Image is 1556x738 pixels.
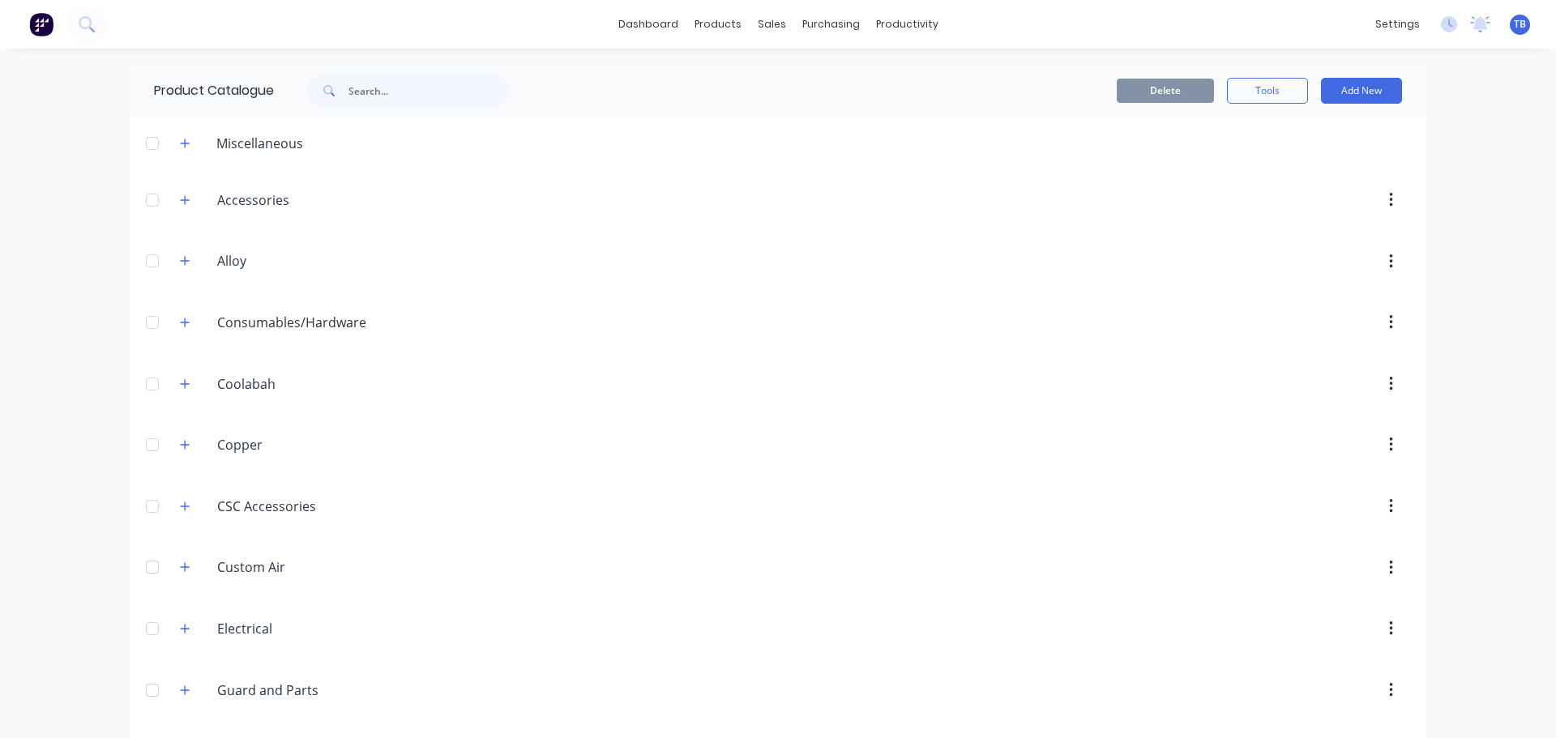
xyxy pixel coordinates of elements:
input: Enter category name [217,435,409,454]
input: Enter category name [217,190,409,210]
div: Product Catalogue [130,65,274,117]
div: Miscellaneous [203,134,316,153]
input: Search... [348,75,509,107]
input: Enter category name [217,313,409,332]
div: products [686,12,750,36]
input: Enter category name [217,374,409,394]
input: Enter category name [217,680,409,700]
button: Add New [1321,78,1402,104]
div: sales [750,12,794,36]
div: productivity [868,12,947,36]
div: settings [1367,12,1428,36]
a: dashboard [610,12,686,36]
img: Factory [29,12,53,36]
span: TB [1514,17,1526,32]
button: Tools [1227,78,1308,104]
input: Enter category name [217,497,409,516]
div: purchasing [794,12,868,36]
input: Enter category name [217,251,409,271]
input: Enter category name [217,619,409,638]
button: Delete [1117,79,1214,103]
input: Enter category name [217,557,409,577]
